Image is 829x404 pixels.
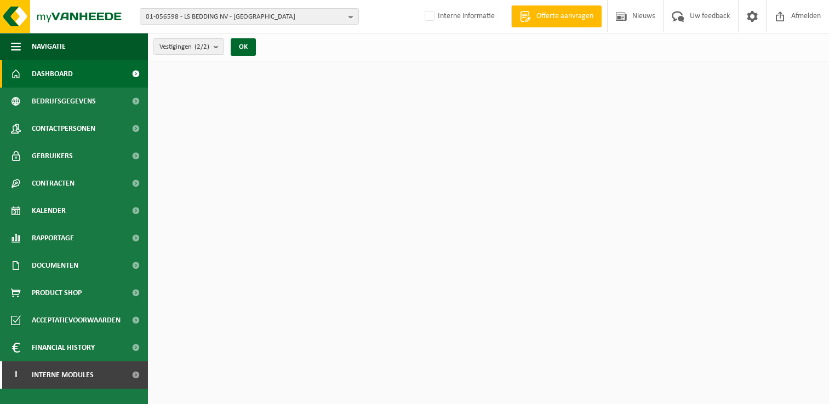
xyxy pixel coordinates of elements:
span: 01-056598 - LS BEDDING NV - [GEOGRAPHIC_DATA] [146,9,344,25]
span: Contactpersonen [32,115,95,142]
count: (2/2) [195,43,209,50]
span: Kalender [32,197,66,224]
a: Offerte aanvragen [511,5,602,27]
span: Financial History [32,334,95,361]
span: Gebruikers [32,142,73,170]
span: Dashboard [32,60,73,88]
span: Bedrijfsgegevens [32,88,96,115]
span: Rapportage [32,224,74,252]
label: Interne informatie [422,8,495,25]
span: Contracten [32,170,75,197]
span: Product Shop [32,279,82,307]
span: Interne modules [32,361,94,389]
button: Vestigingen(2/2) [153,38,224,55]
span: Navigatie [32,33,66,60]
span: Documenten [32,252,78,279]
span: Vestigingen [159,39,209,55]
button: OK [231,38,256,56]
span: Offerte aanvragen [534,11,596,22]
span: I [11,361,21,389]
button: 01-056598 - LS BEDDING NV - [GEOGRAPHIC_DATA] [140,8,359,25]
span: Acceptatievoorwaarden [32,307,121,334]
